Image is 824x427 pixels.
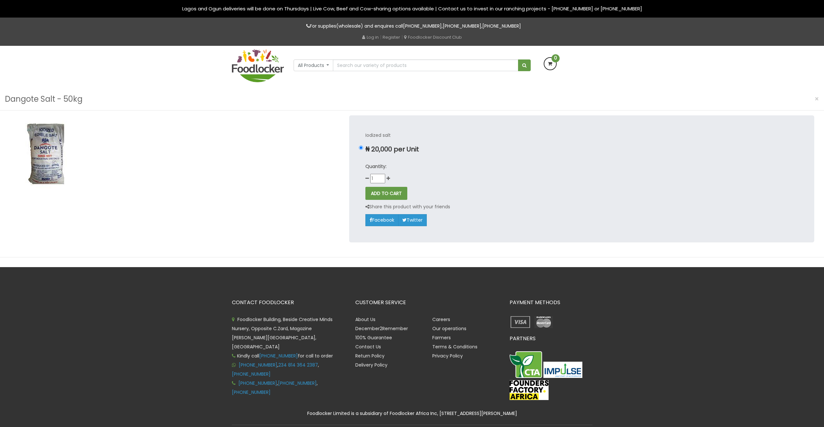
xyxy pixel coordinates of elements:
a: 234 814 364 2387 [278,362,318,368]
span: Lagos and Ogun deliveries will be done on Thursdays | Live Cow, Beef and Cow-sharing options avai... [182,5,642,12]
a: 100% Guarantee [355,334,392,341]
img: payment [510,315,531,329]
span: Foodlocker Building, Beside Creative Minds Nursery, Opposite C.Zard, Magazine [PERSON_NAME][GEOGR... [232,316,333,350]
h3: PARTNERS [510,336,592,342]
p: Share this product with your friends [365,203,450,211]
a: [PHONE_NUMBER] [238,380,277,386]
p: ₦ 20,000 per Unit [365,146,798,153]
img: payment [533,315,554,329]
a: Facebook [365,214,399,226]
div: Foodlocker Limited is a subsidiary of Foodlocker Africa Inc, [STREET_ADDRESS][PERSON_NAME] [227,410,597,417]
a: Register [383,34,400,40]
img: Dangote Salt - 50kg [10,115,83,188]
span: , , [232,380,318,395]
button: ADD TO CART [365,187,407,200]
a: Log in [362,34,379,40]
img: FoodLocker [232,49,284,82]
p: For supplies(wholesale) and enquires call , , [232,22,592,30]
h3: Dangote Salt - 50kg [5,93,82,105]
a: Farmers [432,334,451,341]
span: | [380,34,381,40]
img: FFA [510,380,549,400]
a: [PHONE_NUMBER] [482,23,521,29]
h3: CUSTOMER SERVICE [355,300,500,305]
a: Contact Us [355,343,381,350]
a: Careers [432,316,450,323]
span: × [815,94,819,104]
a: Terms & Conditions [432,343,477,350]
span: Kindly call for call to order [232,353,333,359]
a: Our operations [432,325,466,332]
strong: Quantity: [365,163,387,170]
img: CTA [510,351,542,378]
a: Delivery Policy [355,362,387,368]
a: [PHONE_NUMBER] [443,23,481,29]
img: Impulse [543,362,582,378]
input: ₦ 20,000 per Unit [359,146,363,150]
a: Twitter [398,214,427,226]
iframe: chat widget [784,386,824,417]
span: , , [232,362,319,377]
a: Foodlocker Discount Club [404,34,462,40]
a: [PHONE_NUMBER] [403,23,442,29]
a: [PHONE_NUMBER] [232,371,271,377]
a: [PHONE_NUMBER] [239,362,277,368]
input: Search our variety of products [333,59,518,71]
button: Close [811,92,822,106]
a: [PHONE_NUMBER] [259,353,298,359]
a: [PHONE_NUMBER] [278,380,317,386]
span: | [401,34,403,40]
h3: CONTACT FOODLOCKER [232,300,346,305]
h3: PAYMENT METHODS [510,300,592,305]
button: All Products [294,59,334,71]
a: December2Remember [355,325,408,332]
span: 0 [551,54,560,62]
a: Return Policy [355,353,385,359]
p: Iodized salt [365,132,798,139]
a: Privacy Policy [432,353,463,359]
a: [PHONE_NUMBER] [232,389,271,395]
a: About Us [355,316,375,323]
